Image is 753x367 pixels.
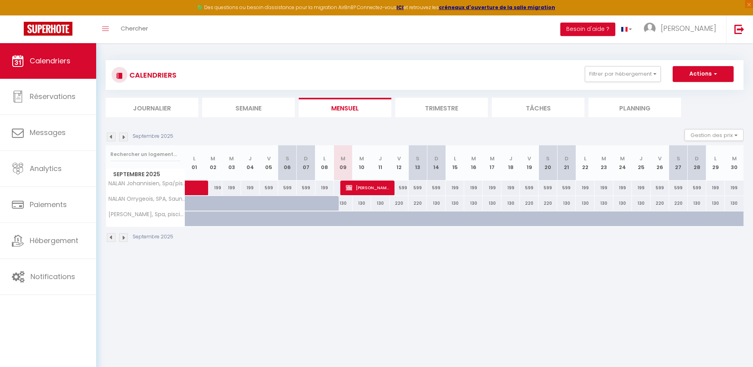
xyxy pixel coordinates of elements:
[297,145,315,181] th: 07
[304,155,308,162] abbr: D
[483,145,501,181] th: 17
[286,155,289,162] abbr: S
[371,196,390,211] div: 130
[520,181,539,195] div: 599
[6,3,30,27] button: Ouvrir le widget de chat LiveChat
[396,4,404,11] a: ICI
[299,98,391,117] li: Mensuel
[408,145,427,181] th: 13
[106,98,198,117] li: Journalier
[133,233,173,241] p: Septembre 2025
[211,155,215,162] abbr: M
[509,155,512,162] abbr: J
[706,145,725,181] th: 29
[241,145,260,181] th: 04
[121,24,148,32] span: Chercher
[673,66,734,82] button: Actions
[127,66,176,84] h3: CALENDRIERS
[454,155,456,162] abbr: L
[483,181,501,195] div: 199
[107,211,186,217] span: [PERSON_NAME], Spa, piscine chauffée, forêt
[557,145,576,181] th: 21
[297,181,315,195] div: 599
[408,196,427,211] div: 220
[677,155,680,162] abbr: S
[464,145,483,181] th: 16
[446,181,464,195] div: 199
[725,145,744,181] th: 30
[390,145,408,181] th: 12
[585,66,661,82] button: Filtrer par hébergement
[658,155,662,162] abbr: V
[546,155,550,162] abbr: S
[695,155,699,162] abbr: D
[613,196,632,211] div: 130
[110,147,180,162] input: Rechercher un logement...
[576,145,594,181] th: 22
[669,145,688,181] th: 27
[397,155,401,162] abbr: V
[725,196,744,211] div: 130
[527,155,531,162] abbr: V
[416,155,419,162] abbr: S
[601,155,606,162] abbr: M
[193,155,195,162] abbr: L
[341,155,345,162] abbr: M
[584,155,586,162] abbr: L
[632,181,651,195] div: 199
[471,155,476,162] abbr: M
[427,145,446,181] th: 14
[464,181,483,195] div: 199
[222,181,241,195] div: 199
[390,181,408,195] div: 599
[725,181,744,195] div: 199
[638,15,726,43] a: ... [PERSON_NAME]
[133,133,173,140] p: Septembre 2025
[557,196,576,211] div: 130
[613,145,632,181] th: 24
[248,155,252,162] abbr: J
[106,169,185,180] span: Septembre 2025
[30,164,62,173] span: Analytics
[204,145,222,181] th: 02
[669,181,688,195] div: 599
[644,23,656,34] img: ...
[651,181,669,195] div: 599
[520,196,539,211] div: 220
[346,180,389,195] span: [PERSON_NAME]
[446,196,464,211] div: 130
[439,4,555,11] a: créneaux d'ouverture de la salle migration
[595,181,613,195] div: 199
[434,155,438,162] abbr: D
[595,196,613,211] div: 130
[501,145,520,181] th: 18
[595,145,613,181] th: 23
[395,98,488,117] li: Trimestre
[490,155,495,162] abbr: M
[539,181,557,195] div: 599
[539,196,557,211] div: 220
[483,196,501,211] div: 130
[30,236,78,245] span: Hébergement
[315,181,334,195] div: 199
[202,98,295,117] li: Semaine
[576,181,594,195] div: 199
[185,145,204,181] th: 01
[446,145,464,181] th: 15
[669,196,688,211] div: 220
[30,127,66,137] span: Messages
[688,145,706,181] th: 28
[651,196,669,211] div: 220
[632,145,651,181] th: 25
[520,145,539,181] th: 19
[688,181,706,195] div: 599
[501,181,520,195] div: 199
[408,181,427,195] div: 599
[267,155,271,162] abbr: V
[241,181,260,195] div: 199
[714,155,717,162] abbr: L
[323,155,326,162] abbr: L
[30,56,70,66] span: Calendriers
[565,155,569,162] abbr: D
